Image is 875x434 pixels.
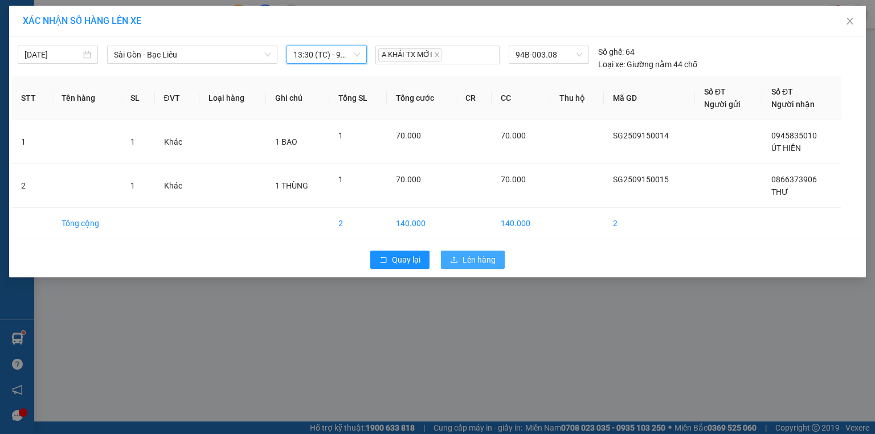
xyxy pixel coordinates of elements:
[12,120,52,164] td: 1
[12,164,52,208] td: 2
[598,46,635,58] div: 64
[387,76,456,120] th: Tổng cước
[264,51,271,58] span: down
[613,131,669,140] span: SG2509150014
[338,175,343,184] span: 1
[370,251,430,269] button: rollbackQuay lại
[771,175,817,184] span: 0866373906
[463,253,496,266] span: Lên hàng
[24,48,81,61] input: 15/09/2025
[338,131,343,140] span: 1
[598,58,697,71] div: Giường nằm 44 chỗ
[52,76,121,120] th: Tên hàng
[501,131,526,140] span: 70.000
[114,46,271,63] span: Sài Gòn - Bạc Liêu
[771,131,817,140] span: 0945835010
[66,7,152,22] b: Nhà Xe Hà My
[771,187,788,196] span: THƯ
[516,46,582,63] span: 94B-003.08
[378,48,441,62] span: A KHẢI TX MỚI
[5,39,217,54] li: 0946 508 595
[155,120,200,164] td: Khác
[275,181,308,190] span: 1 THÙNG
[604,76,695,120] th: Mã GD
[598,58,625,71] span: Loại xe:
[329,208,387,239] td: 2
[130,137,135,146] span: 1
[434,52,440,58] span: close
[5,71,198,90] b: GỬI : [GEOGRAPHIC_DATA]
[379,256,387,265] span: rollback
[66,42,75,51] span: phone
[550,76,604,120] th: Thu hộ
[771,100,815,109] span: Người nhận
[501,175,526,184] span: 70.000
[52,208,121,239] td: Tổng cộng
[771,144,801,153] span: ÚT HIỀN
[396,131,421,140] span: 70.000
[598,46,624,58] span: Số ghế:
[704,87,726,96] span: Số ĐT
[845,17,854,26] span: close
[604,208,695,239] td: 2
[396,175,421,184] span: 70.000
[66,27,75,36] span: environment
[613,175,669,184] span: SG2509150015
[704,100,741,109] span: Người gửi
[155,76,200,120] th: ĐVT
[450,256,458,265] span: upload
[492,208,550,239] td: 140.000
[329,76,387,120] th: Tổng SL
[387,208,456,239] td: 140.000
[155,164,200,208] td: Khác
[121,76,155,120] th: SL
[492,76,550,120] th: CC
[834,6,866,38] button: Close
[275,137,297,146] span: 1 BAO
[23,15,141,26] span: XÁC NHẬN SỐ HÀNG LÊN XE
[130,181,135,190] span: 1
[266,76,329,120] th: Ghi chú
[441,251,505,269] button: uploadLên hàng
[199,76,266,120] th: Loại hàng
[12,76,52,120] th: STT
[5,25,217,39] li: 995 [PERSON_NAME]
[293,46,360,63] span: 13:30 (TC) - 94B-003.08
[456,76,491,120] th: CR
[771,87,793,96] span: Số ĐT
[392,253,420,266] span: Quay lại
